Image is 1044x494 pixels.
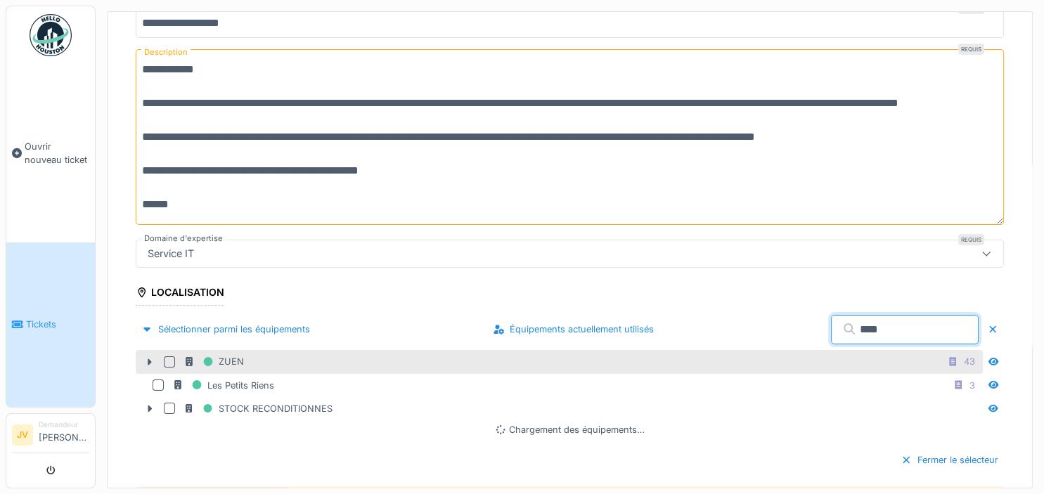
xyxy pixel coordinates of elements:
[141,233,226,245] label: Domaine d'expertise
[141,44,191,61] label: Description
[183,400,333,417] div: STOCK RECONDITIONNES
[136,423,1004,436] div: Chargement des équipements…
[12,420,89,453] a: JV Demandeur[PERSON_NAME]
[30,14,72,56] img: Badge_color-CXgf-gQk.svg
[12,424,33,446] li: JV
[487,320,659,339] div: Équipements actuellement utilisés
[136,282,224,306] div: Localisation
[964,355,975,368] div: 43
[39,420,89,430] div: Demandeur
[969,379,975,392] div: 3
[26,318,89,331] span: Tickets
[958,234,984,245] div: Requis
[39,420,89,450] li: [PERSON_NAME]
[172,377,274,394] div: Les Petits Riens
[142,246,200,261] div: Service IT
[136,320,316,339] div: Sélectionner parmi les équipements
[183,353,244,370] div: ZUEN
[6,64,95,242] a: Ouvrir nouveau ticket
[895,450,1004,469] div: Fermer le sélecteur
[25,140,89,167] span: Ouvrir nouveau ticket
[6,242,95,408] a: Tickets
[958,44,984,55] div: Requis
